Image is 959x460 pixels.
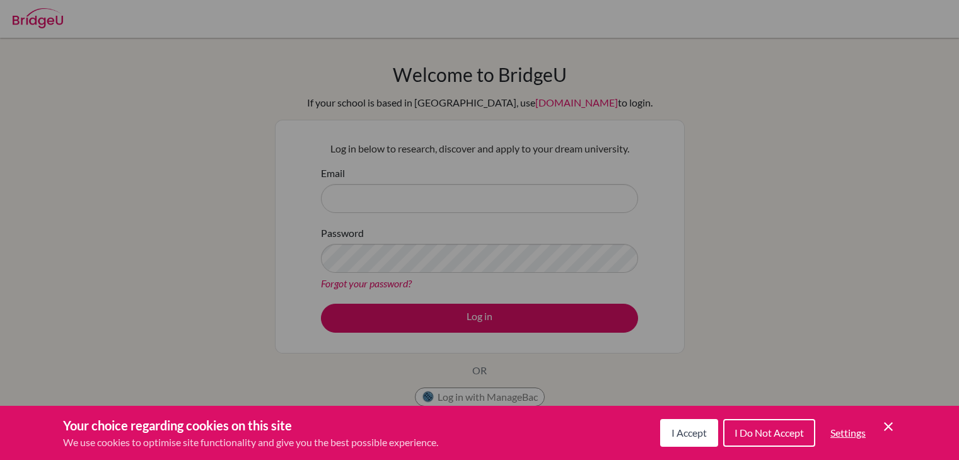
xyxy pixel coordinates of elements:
button: I Do Not Accept [723,419,815,447]
button: I Accept [660,419,718,447]
button: Settings [820,420,876,446]
span: Settings [830,427,866,439]
h3: Your choice regarding cookies on this site [63,416,438,435]
span: I Accept [671,427,707,439]
button: Save and close [881,419,896,434]
p: We use cookies to optimise site functionality and give you the best possible experience. [63,435,438,450]
span: I Do Not Accept [735,427,804,439]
